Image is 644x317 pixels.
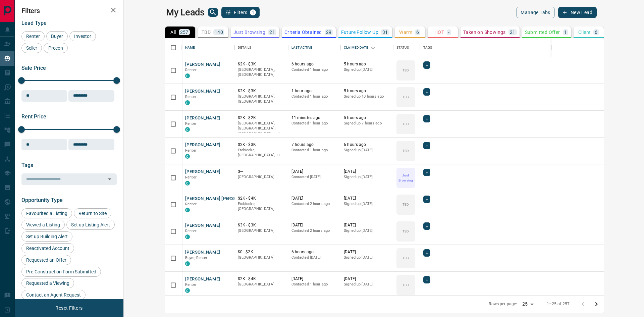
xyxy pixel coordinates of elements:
[46,31,68,41] div: Buyer
[423,115,430,122] div: +
[21,7,117,15] h2: Filters
[423,276,430,283] div: +
[288,38,341,57] div: Last Active
[423,88,430,96] div: +
[105,174,114,184] button: Open
[185,175,197,179] span: Renter
[434,30,444,35] p: HOT
[238,142,285,148] p: $2K - $3K
[185,61,220,68] button: [PERSON_NAME]
[463,30,506,35] p: Taken on Showings
[21,197,63,203] span: Opportunity Type
[291,228,337,233] p: Contacted 2 hours ago
[180,30,189,35] p: 257
[382,30,388,35] p: 31
[344,38,368,57] div: Claimed Date
[24,234,70,239] span: Set up Building Alert
[182,38,234,57] div: Name
[423,222,430,230] div: +
[185,208,190,212] div: condos.ca
[202,30,211,35] p: TBD
[344,61,390,67] p: 5 hours ago
[185,196,257,202] button: [PERSON_NAME] [PERSON_NAME]
[291,38,312,57] div: Last Active
[24,211,70,216] span: Favourited a Listing
[426,62,428,68] span: +
[238,196,285,201] p: $2K - $4K
[238,169,285,174] p: $---
[291,94,337,99] p: Contacted 1 hour ago
[185,73,190,78] div: condos.ca
[185,95,197,99] span: Renter
[344,201,390,207] p: Signed up [DATE]
[426,89,428,95] span: +
[344,121,390,126] p: Signed up 7 hours ago
[24,257,69,263] span: Requested an Offer
[238,121,285,137] p: Toronto
[426,223,428,229] span: +
[21,255,71,265] div: Requested an Offer
[238,201,285,212] p: Etobicoke, [GEOGRAPHIC_DATA]
[221,7,260,18] button: Filters1
[368,43,378,52] button: Sort
[402,121,409,126] p: TBD
[402,282,409,287] p: TBD
[423,38,432,57] div: Tags
[489,301,517,307] p: Rows per page:
[423,61,430,69] div: +
[21,162,33,168] span: Tags
[426,142,428,149] span: +
[291,174,337,180] p: Contacted [DATE]
[344,67,390,72] p: Signed up [DATE]
[74,208,111,218] div: Return to Site
[344,282,390,287] p: Signed up [DATE]
[185,169,220,175] button: [PERSON_NAME]
[238,228,285,233] p: [GEOGRAPHIC_DATA]
[234,38,288,57] div: Details
[238,222,285,228] p: $3K - $3K
[238,88,285,94] p: $2K - $3K
[426,250,428,256] span: +
[344,222,390,228] p: [DATE]
[426,169,428,176] span: +
[24,292,83,298] span: Contact an Agent Request
[21,290,86,300] div: Contact an Agent Request
[269,30,275,35] p: 21
[590,298,603,311] button: Go to next page
[291,222,337,228] p: [DATE]
[238,249,285,255] p: $0 - $2K
[21,220,65,230] div: Viewed a Listing
[185,276,220,282] button: [PERSON_NAME]
[291,61,337,67] p: 6 hours ago
[402,148,409,153] p: TBD
[402,256,409,261] p: TBD
[238,282,285,287] p: [GEOGRAPHIC_DATA]
[595,30,597,35] p: 6
[24,45,40,51] span: Seller
[185,181,190,186] div: condos.ca
[238,148,285,158] p: Toronto
[185,288,190,293] div: condos.ca
[344,115,390,121] p: 5 hours ago
[291,201,337,207] p: Contacted 2 hours ago
[170,30,176,35] p: All
[344,174,390,180] p: Signed up [DATE]
[291,169,337,174] p: [DATE]
[399,30,412,35] p: Warm
[516,7,554,18] button: Manage Tabs
[402,229,409,234] p: TBD
[185,121,197,126] span: Renter
[344,88,390,94] p: 5 hours ago
[344,142,390,148] p: 6 hours ago
[397,173,415,183] p: Just Browsing
[185,261,190,266] div: condos.ca
[423,169,430,176] div: +
[21,65,46,71] span: Sale Price
[185,148,197,153] span: Renter
[238,276,285,282] p: $2K - $4K
[344,169,390,174] p: [DATE]
[238,67,285,77] p: [GEOGRAPHIC_DATA], [GEOGRAPHIC_DATA]
[344,196,390,201] p: [DATE]
[76,211,109,216] span: Return to Site
[185,202,197,206] span: Renter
